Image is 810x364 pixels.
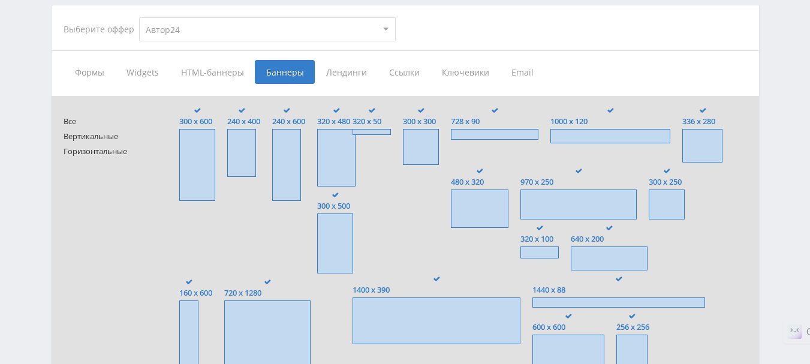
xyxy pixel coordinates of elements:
[64,117,156,126] span: Все
[64,25,139,34] div: Выберите оффер
[317,117,356,126] span: 320 x 480
[451,178,508,186] span: 480 x 320
[317,201,353,210] span: 300 x 500
[64,147,156,156] span: Горизонтальные
[353,285,520,294] span: 1400 x 390
[550,117,670,126] span: 1000 x 120
[224,288,311,297] span: 720 x 1280
[532,285,705,294] span: 1440 x 88
[115,60,170,84] span: Widgets
[64,60,115,84] span: Формы
[430,60,500,84] span: Ключевики
[571,234,648,243] span: 640 x 200
[520,178,637,186] span: 970 x 250
[403,117,439,126] span: 300 x 300
[227,117,260,126] span: 240 x 400
[500,60,545,84] span: Email
[272,117,305,126] span: 240 x 600
[64,132,156,141] span: Вертикальные
[616,323,649,332] span: 256 x 256
[532,323,604,332] span: 600 x 600
[179,288,212,297] span: 160 x 600
[170,60,255,84] span: HTML-баннеры
[682,117,722,126] span: 336 x 280
[179,117,215,126] span: 300 x 600
[378,60,430,84] span: Ссылки
[255,60,315,84] span: Баннеры
[649,178,685,186] span: 300 x 250
[353,117,391,126] span: 320 x 50
[315,60,378,84] span: Лендинги
[451,117,538,126] span: 728 x 90
[520,234,559,243] span: 320 x 100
